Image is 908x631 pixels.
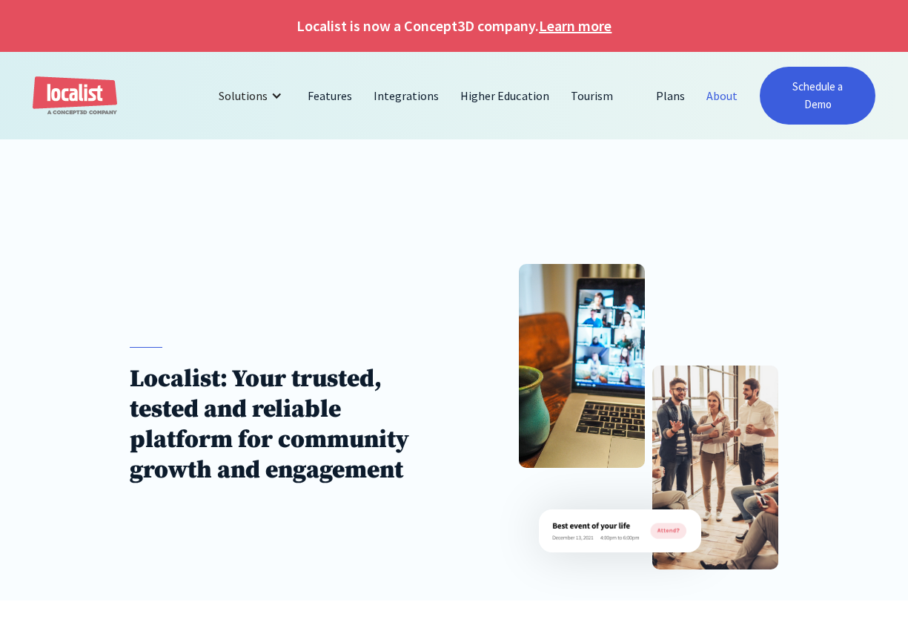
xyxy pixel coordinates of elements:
[297,78,363,113] a: Features
[130,364,422,486] h1: Localist: Your trusted, tested and reliable platform for community growth and engagement
[539,15,612,37] a: Learn more
[450,78,560,113] a: Higher Education
[652,366,778,569] img: About Localist
[208,78,297,113] div: Solutions
[219,87,268,105] div: Solutions
[519,264,645,468] img: About Localist
[696,78,749,113] a: About
[539,509,701,552] img: About Localist
[363,78,450,113] a: Integrations
[760,67,875,125] a: Schedule a Demo
[646,78,696,113] a: Plans
[560,78,624,113] a: Tourism
[33,76,117,116] a: home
